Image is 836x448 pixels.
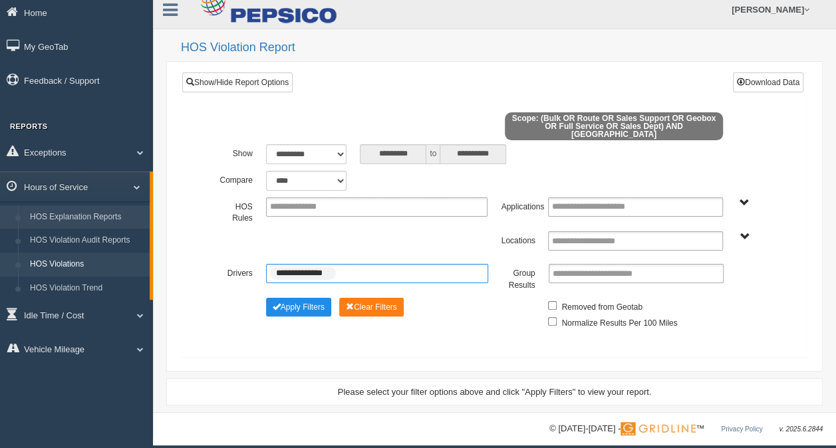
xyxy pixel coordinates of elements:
div: © [DATE]-[DATE] - ™ [549,422,823,436]
label: Removed from Geotab [561,298,642,314]
a: HOS Violations [24,253,150,277]
h2: HOS Violation Report [181,41,823,55]
label: HOS Rules [212,197,259,225]
button: Change Filter Options [339,298,404,316]
span: to [426,144,440,164]
span: Scope: (Bulk OR Route OR Sales Support OR Geobox OR Full Service OR Sales Dept) AND [GEOGRAPHIC_D... [505,112,724,140]
button: Change Filter Options [266,298,331,316]
label: Compare [212,171,259,187]
div: Please select your filter options above and click "Apply Filters" to view your report. [178,386,811,398]
a: HOS Violation Audit Reports [24,229,150,253]
a: HOS Violation Trend [24,277,150,300]
span: v. 2025.6.2844 [779,425,823,433]
label: Drivers [212,264,259,280]
label: Group Results [495,264,542,291]
a: Privacy Policy [721,425,762,433]
a: HOS Explanation Reports [24,205,150,229]
button: Download Data [733,72,803,92]
label: Locations [495,231,542,247]
label: Normalize Results Per 100 Miles [561,314,677,330]
label: Show [212,144,259,160]
img: Gridline [621,422,696,435]
a: Show/Hide Report Options [182,72,293,92]
label: Applications [494,197,541,213]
